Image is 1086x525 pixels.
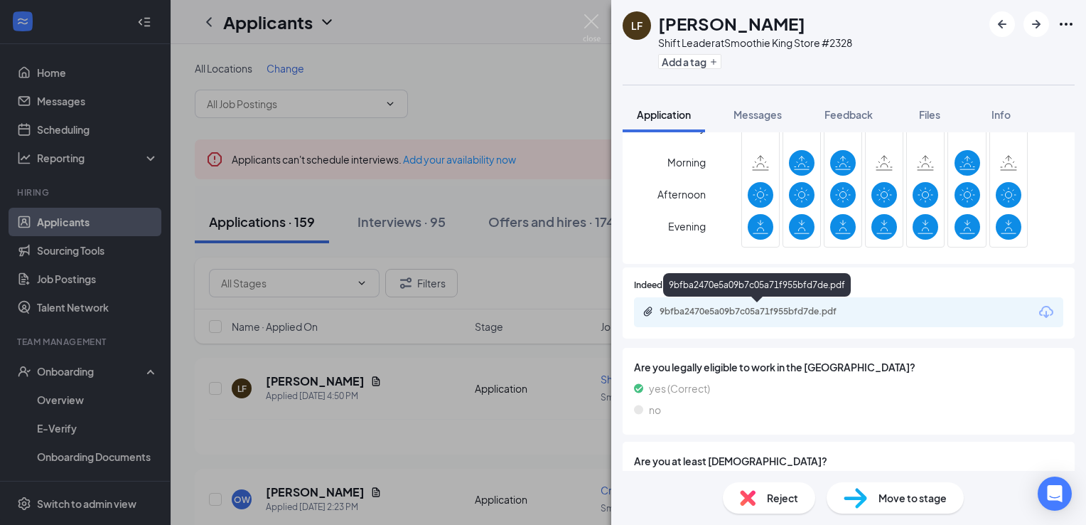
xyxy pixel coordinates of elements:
[991,108,1011,121] span: Info
[634,359,1063,375] span: Are you legally eligible to work in the [GEOGRAPHIC_DATA]?
[733,108,782,121] span: Messages
[989,11,1015,37] button: ArrowLeftNew
[919,108,940,121] span: Files
[709,58,718,66] svg: Plus
[824,108,873,121] span: Feedback
[657,181,706,207] span: Afternoon
[878,490,947,506] span: Move to stage
[634,453,1063,469] span: Are you at least [DEMOGRAPHIC_DATA]?
[631,18,643,33] div: LF
[649,381,710,396] span: yes (Correct)
[634,279,697,292] span: Indeed Resume
[658,54,721,69] button: PlusAdd a tag
[660,306,859,317] div: 9bfba2470e5a09b7c05a71f955bfd7de.pdf
[1038,477,1072,511] div: Open Intercom Messenger
[668,213,706,239] span: Evening
[658,36,852,50] div: Shift Leader at Smoothie King Store #2328
[1023,11,1049,37] button: ArrowRight
[667,149,706,175] span: Morning
[1038,304,1055,321] svg: Download
[994,16,1011,33] svg: ArrowLeftNew
[643,306,873,319] a: Paperclip9bfba2470e5a09b7c05a71f955bfd7de.pdf
[643,306,654,317] svg: Paperclip
[663,273,851,297] div: 9bfba2470e5a09b7c05a71f955bfd7de.pdf
[658,11,805,36] h1: [PERSON_NAME]
[637,108,691,121] span: Application
[767,490,798,506] span: Reject
[1058,16,1075,33] svg: Ellipses
[649,402,661,418] span: no
[1028,16,1045,33] svg: ArrowRight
